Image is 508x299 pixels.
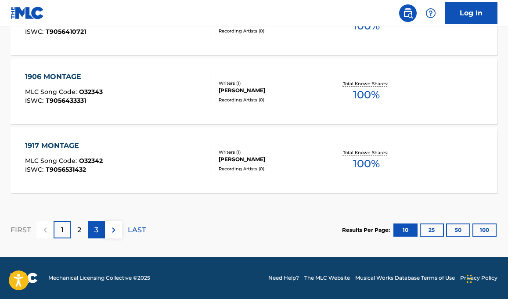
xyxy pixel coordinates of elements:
[472,223,497,237] button: 100
[94,225,98,235] p: 3
[353,87,380,103] span: 100 %
[343,149,390,156] p: Total Known Shares:
[25,88,79,96] span: MLC Song Code :
[25,166,46,173] span: ISWC :
[25,140,103,151] div: 1917 MONTAGE
[355,274,455,282] a: Musical Works Database Terms of Use
[48,274,150,282] span: Mechanical Licensing Collective © 2025
[422,4,440,22] div: Help
[219,166,326,172] div: Recording Artists ( 0 )
[464,257,508,299] iframe: Chat Widget
[353,156,380,172] span: 100 %
[403,8,413,18] img: search
[11,58,497,124] a: 1906 MONTAGEMLC Song Code:O32343ISWC:T9056433331Writers (1)[PERSON_NAME]Recording Artists (0)Tota...
[425,8,436,18] img: help
[219,149,326,155] div: Writers ( 1 )
[46,97,86,104] span: T9056433331
[393,223,418,237] button: 10
[46,166,86,173] span: T9056531432
[11,7,44,19] img: MLC Logo
[25,157,79,165] span: MLC Song Code :
[77,225,81,235] p: 2
[467,266,472,292] div: Drag
[108,225,119,235] img: right
[219,80,326,86] div: Writers ( 1 )
[219,86,326,94] div: [PERSON_NAME]
[25,97,46,104] span: ISWC :
[460,274,497,282] a: Privacy Policy
[25,72,103,82] div: 1906 MONTAGE
[304,274,350,282] a: The MLC Website
[11,225,31,235] p: FIRST
[46,28,86,36] span: T9056410721
[445,2,497,24] a: Log In
[420,223,444,237] button: 25
[343,80,390,87] p: Total Known Shares:
[79,88,103,96] span: O32343
[61,225,64,235] p: 1
[11,127,497,193] a: 1917 MONTAGEMLC Song Code:O32342ISWC:T9056531432Writers (1)[PERSON_NAME]Recording Artists (0)Tota...
[342,226,392,234] p: Results Per Page:
[11,273,38,283] img: logo
[219,97,326,103] div: Recording Artists ( 0 )
[25,28,46,36] span: ISWC :
[446,223,470,237] button: 50
[128,225,146,235] p: LAST
[399,4,417,22] a: Public Search
[79,157,103,165] span: O32342
[268,274,299,282] a: Need Help?
[219,155,326,163] div: [PERSON_NAME]
[219,28,326,34] div: Recording Artists ( 0 )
